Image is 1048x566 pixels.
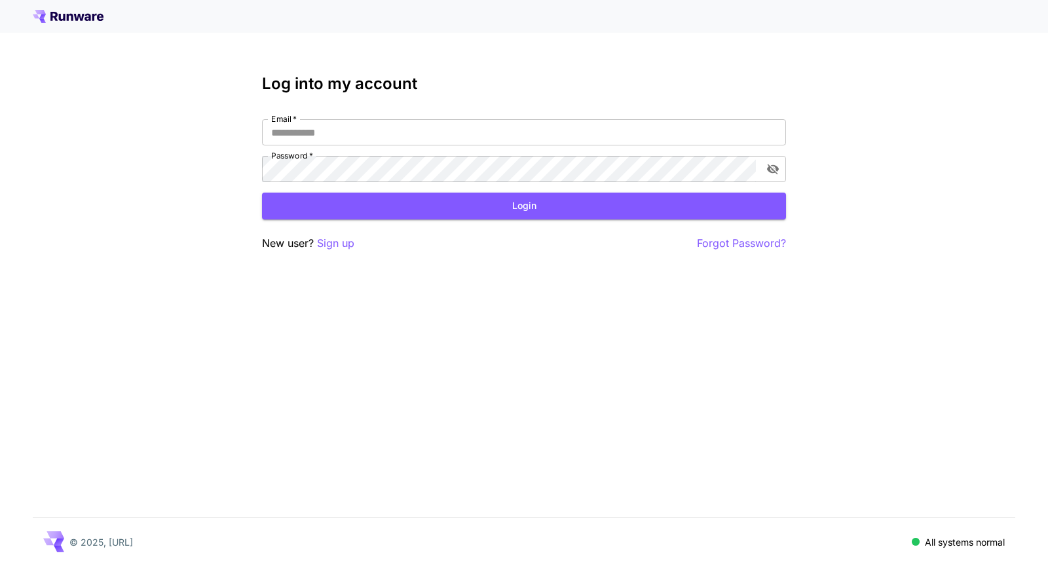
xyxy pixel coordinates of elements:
[697,235,786,252] button: Forgot Password?
[317,235,354,252] button: Sign up
[925,535,1005,549] p: All systems normal
[271,113,297,124] label: Email
[262,235,354,252] p: New user?
[761,157,785,181] button: toggle password visibility
[271,150,313,161] label: Password
[262,193,786,219] button: Login
[262,75,786,93] h3: Log into my account
[69,535,133,549] p: © 2025, [URL]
